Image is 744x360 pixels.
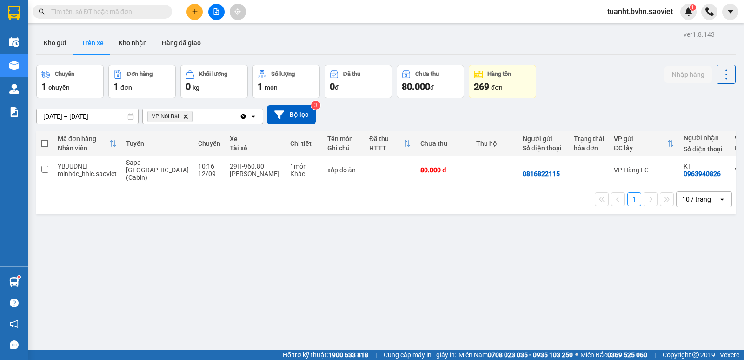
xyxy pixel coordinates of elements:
sup: 1 [18,276,20,278]
div: Tài xế [230,144,281,152]
span: copyright [692,352,699,358]
div: 29H-960.80 [230,163,281,170]
span: question-circle [10,299,19,307]
img: warehouse-icon [9,277,19,287]
button: Đơn hàng1đơn [108,65,176,98]
div: YBJUDNLT [58,163,117,170]
div: VP Hàng LC [614,166,674,174]
strong: 1900 633 818 [328,351,368,359]
div: KT [684,163,725,170]
div: 1 món [290,163,318,170]
span: đ [335,84,339,91]
svg: open [250,113,257,120]
div: Hàng tồn [487,71,511,77]
div: Ghi chú [327,144,360,152]
div: Chi tiết [290,140,318,147]
input: Select a date range. [37,109,138,124]
button: Khối lượng0kg [180,65,248,98]
img: phone-icon [705,7,714,16]
div: 10 / trang [682,195,711,204]
span: caret-down [726,7,735,16]
span: VP Nội Bài, close by backspace [147,111,193,122]
img: solution-icon [9,107,19,117]
div: Chưa thu [415,71,439,77]
span: | [654,350,656,360]
div: HTTT [369,144,404,152]
div: Khối lượng [199,71,227,77]
img: warehouse-icon [9,84,19,94]
button: Hàng tồn269đơn [469,65,536,98]
button: Chưa thu80.000đ [397,65,464,98]
span: 80.000 [402,81,430,92]
span: 0 [330,81,335,92]
span: 0 [186,81,191,92]
span: aim [234,8,241,15]
button: Kho gửi [36,32,74,54]
span: tuanht.bvhn.saoviet [600,6,680,17]
div: Khác [290,170,318,177]
svg: open [718,196,726,203]
span: Miền Nam [458,350,573,360]
span: món [265,84,278,91]
svg: Clear all [239,113,247,120]
span: Hỗ trợ kỹ thuật: [283,350,368,360]
div: 0963940826 [684,170,721,177]
span: chuyến [48,84,70,91]
span: 1 [113,81,119,92]
span: 1 [258,81,263,92]
th: Toggle SortBy [609,131,679,156]
span: message [10,340,19,349]
div: Nhân viên [58,144,109,152]
div: Đơn hàng [127,71,153,77]
span: file-add [213,8,219,15]
span: kg [193,84,199,91]
button: Kho nhận [111,32,154,54]
div: 10:16 [198,163,220,170]
button: Đã thu0đ [325,65,392,98]
div: Đã thu [343,71,360,77]
img: warehouse-icon [9,37,19,47]
button: file-add [208,4,225,20]
span: 1 [691,4,694,11]
span: | [375,350,377,360]
div: Trạng thái [574,135,604,143]
button: caret-down [722,4,738,20]
img: logo-vxr [8,6,20,20]
th: Toggle SortBy [53,131,121,156]
img: icon-new-feature [684,7,693,16]
div: ver 1.8.143 [684,29,715,40]
span: đ [430,84,434,91]
sup: 1 [690,4,696,11]
div: Người nhận [684,134,725,142]
span: notification [10,319,19,328]
div: [PERSON_NAME] [230,170,281,177]
div: Mã đơn hàng [58,135,109,143]
div: Chưa thu [420,140,467,147]
span: ⚪️ [575,353,578,357]
input: Selected VP Nội Bài. [194,112,195,121]
span: 1 [41,81,46,92]
div: 80.000 đ [420,166,467,174]
button: Số lượng1món [252,65,320,98]
button: Trên xe [74,32,111,54]
div: Tuyến [126,140,189,147]
span: plus [192,8,198,15]
div: Đã thu [369,135,404,143]
strong: 0369 525 060 [607,351,647,359]
div: xốp đồ ăn [327,166,360,174]
span: Cung cấp máy in - giấy in: [384,350,456,360]
img: warehouse-icon [9,61,19,70]
button: Hàng đã giao [154,32,208,54]
svg: Delete [183,114,188,119]
span: đơn [491,84,503,91]
input: Tìm tên, số ĐT hoặc mã đơn [51,7,161,17]
div: ĐC lấy [614,144,667,152]
button: 1 [627,192,641,206]
button: plus [186,4,203,20]
div: Xe [230,135,281,143]
sup: 3 [311,101,320,110]
div: 12/09 [198,170,220,177]
div: Thu hộ [476,140,513,147]
span: search [39,8,45,15]
div: Chuyến [55,71,74,77]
